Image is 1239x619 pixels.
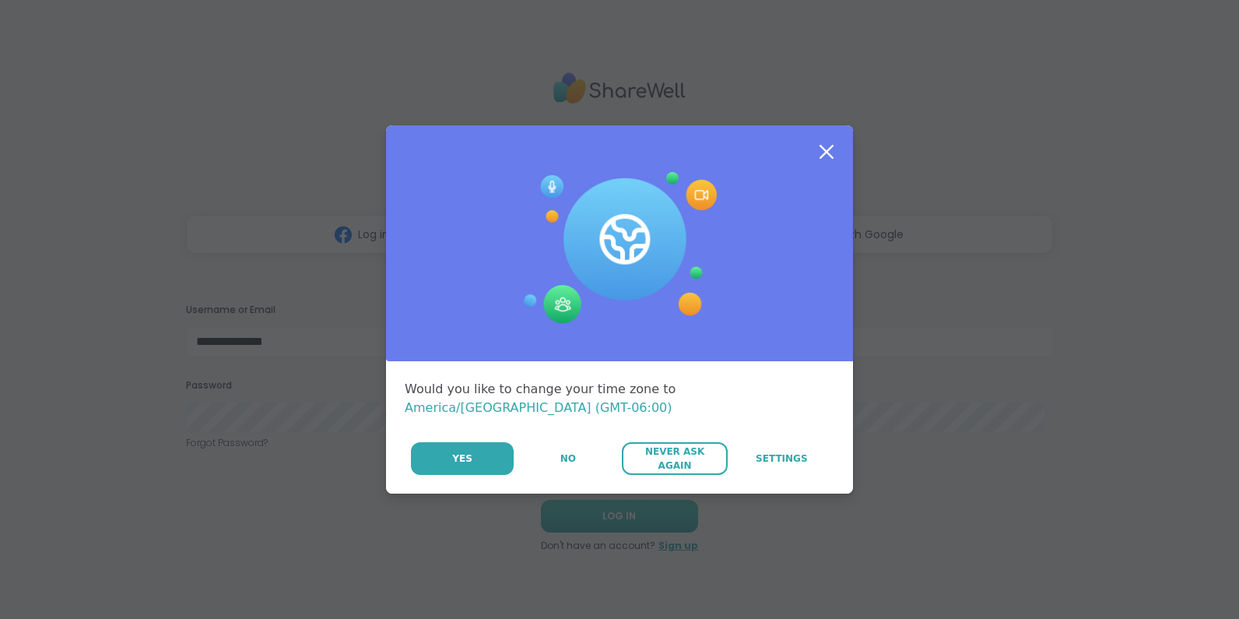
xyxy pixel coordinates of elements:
[411,442,514,475] button: Yes
[560,452,576,466] span: No
[522,172,717,325] img: Session Experience
[405,380,834,417] div: Would you like to change your time zone to
[515,442,620,475] button: No
[729,442,834,475] a: Settings
[405,400,672,415] span: America/[GEOGRAPHIC_DATA] (GMT-06:00)
[622,442,727,475] button: Never Ask Again
[756,452,808,466] span: Settings
[630,445,719,473] span: Never Ask Again
[452,452,472,466] span: Yes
